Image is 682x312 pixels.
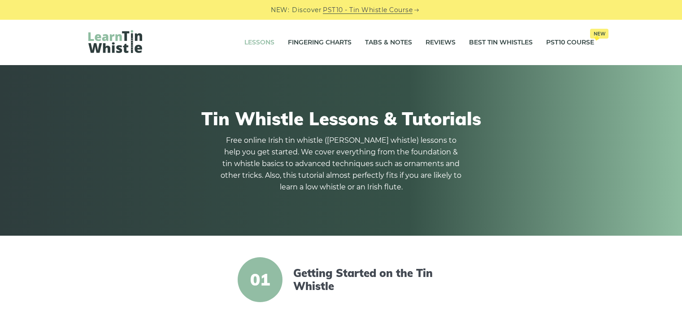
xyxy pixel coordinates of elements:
[244,31,274,54] a: Lessons
[220,135,462,193] p: Free online Irish tin whistle ([PERSON_NAME] whistle) lessons to help you get started. We cover e...
[590,29,608,39] span: New
[365,31,412,54] a: Tabs & Notes
[546,31,594,54] a: PST10 CourseNew
[469,31,533,54] a: Best Tin Whistles
[288,31,352,54] a: Fingering Charts
[293,267,447,293] a: Getting Started on the Tin Whistle
[238,257,282,302] span: 01
[88,108,594,129] h1: Tin Whistle Lessons & Tutorials
[426,31,456,54] a: Reviews
[88,30,142,53] img: LearnTinWhistle.com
